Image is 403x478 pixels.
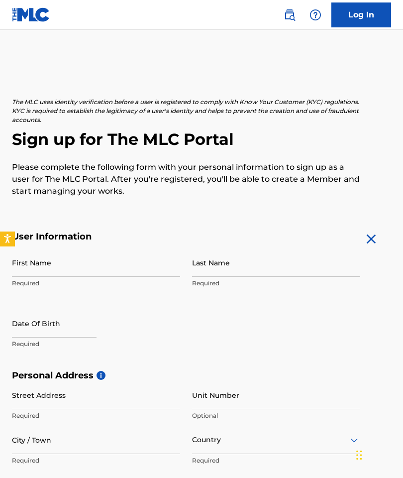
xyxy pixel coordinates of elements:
p: Please complete the following form with your personal information to sign up as a user for The ML... [12,161,360,197]
a: Log In [331,2,391,27]
a: Public Search [280,5,300,25]
p: Required [12,411,180,420]
h2: Sign up for The MLC Portal [12,129,391,149]
h5: Personal Address [12,370,391,381]
h5: User Information [12,231,360,242]
img: search [284,9,296,21]
iframe: Chat Widget [353,430,403,478]
div: Drag [356,440,362,470]
p: Required [12,279,180,288]
p: Required [192,456,360,465]
p: Required [12,340,180,349]
p: Required [12,456,180,465]
img: close [363,231,379,247]
p: Required [192,279,360,288]
span: i [97,371,105,380]
p: Optional [192,411,360,420]
p: The MLC uses identity verification before a user is registered to comply with Know Your Customer ... [12,98,360,124]
img: help [309,9,321,21]
img: MLC Logo [12,7,50,22]
div: Help [305,5,325,25]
